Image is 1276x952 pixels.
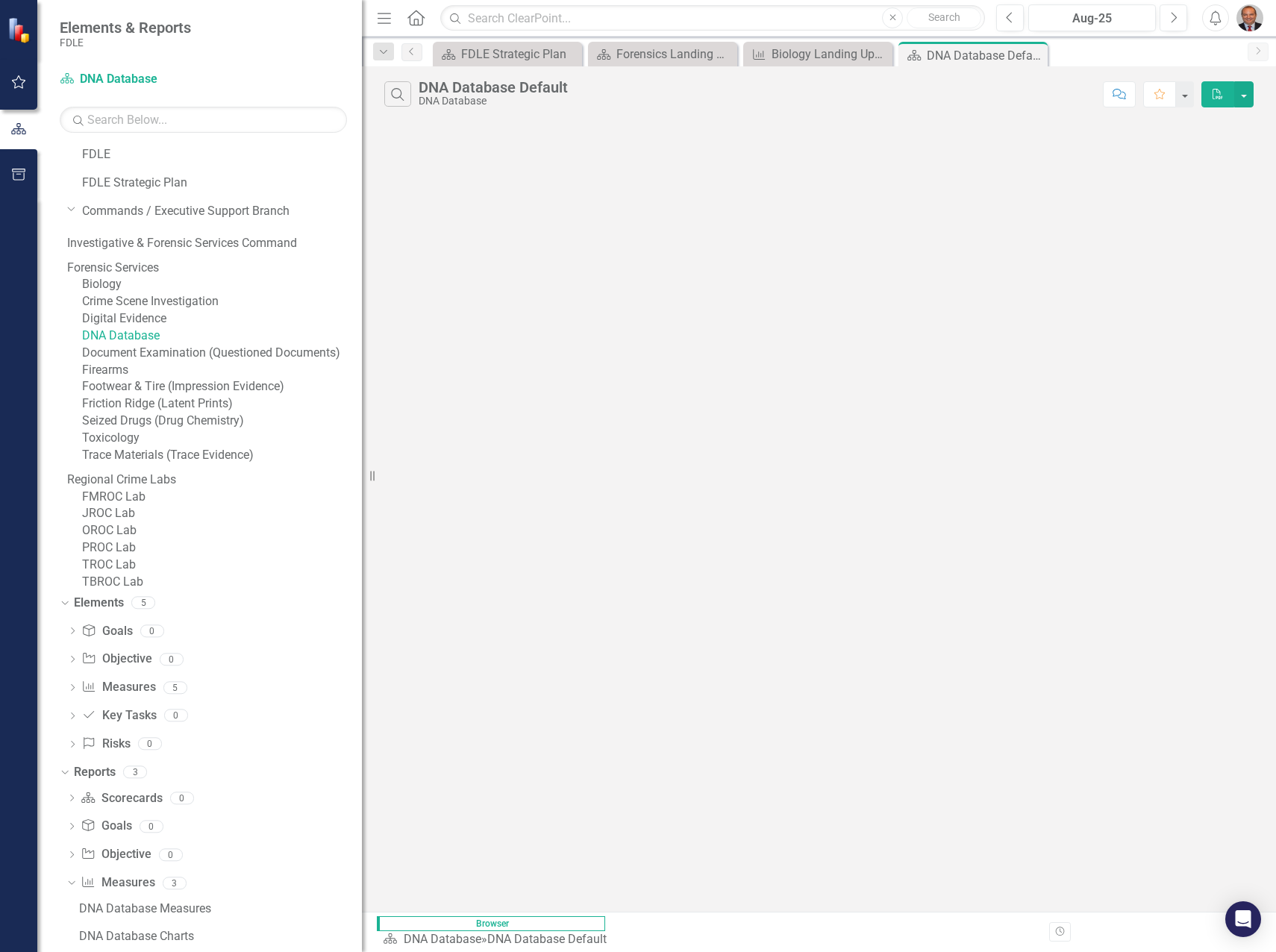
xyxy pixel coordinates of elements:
a: DNA Database [60,71,246,88]
a: DNA Database Charts [75,924,362,948]
a: FDLE Strategic Plan [82,175,362,192]
a: Measures [81,874,154,892]
img: ClearPoint Strategy [7,16,34,43]
a: Forensics Landing Page [592,45,734,63]
span: Elements & Reports [60,19,191,37]
a: Objective [81,651,151,668]
input: Search ClearPoint... [440,5,985,31]
a: Forensic Services [67,260,362,277]
div: FDLE Strategic Plan [461,45,578,63]
a: Biology [82,276,362,293]
input: Search Below... [60,107,347,133]
img: Chris Carney [1236,4,1263,31]
div: 3 [123,765,147,778]
a: Biology Landing Updater [747,45,889,63]
a: Key Tasks [81,707,156,724]
a: Elements [74,595,124,612]
a: Document Examination (Questioned Documents) [82,345,362,362]
a: Crime Scene Investigation [82,293,362,310]
a: DNA Database [404,932,481,946]
div: DNA Database Default [487,932,607,946]
button: Aug-25 [1028,4,1156,31]
a: Goals [81,623,132,640]
a: OROC Lab [82,522,362,539]
a: Investigative & Forensic Services Command [67,235,362,252]
div: 0 [140,820,163,833]
a: Risks [81,736,130,753]
a: FDLE [82,146,362,163]
a: Footwear & Tire (Impression Evidence) [82,378,362,395]
div: » [383,931,613,948]
small: FDLE [60,37,191,48]
div: Aug-25 [1033,10,1151,28]
a: Scorecards [81,790,162,807]
span: Search [928,11,960,23]
a: DNA Database [82,328,362,345]
div: 3 [163,877,187,889]
a: Reports [74,764,116,781]
a: Regional Crime Labs [67,472,362,489]
div: DNA Database Default [927,46,1044,65]
div: 0 [170,792,194,804]
a: Digital Evidence [82,310,362,328]
button: Search [907,7,981,28]
div: DNA Database [419,95,568,107]
div: 0 [159,848,183,861]
span: Browser [377,916,605,931]
div: 0 [138,738,162,751]
a: Commands / Executive Support Branch [82,203,362,220]
div: 0 [140,624,164,637]
div: Forensics Landing Page [616,45,734,63]
a: Firearms [82,362,362,379]
a: TBROC Lab [82,574,362,591]
div: 5 [163,681,187,694]
a: PROC Lab [82,539,362,557]
a: Friction Ridge (Latent Prints) [82,395,362,413]
a: JROC Lab [82,505,362,522]
div: DNA Database Default [419,79,568,95]
a: Goals [81,818,131,835]
div: 0 [164,710,188,722]
div: 5 [131,596,155,609]
div: DNA Database Measures [79,902,362,915]
div: 0 [160,653,184,666]
a: FMROC Lab [82,489,362,506]
a: Measures [81,679,155,696]
div: Open Intercom Messenger [1225,901,1261,937]
a: Toxicology [82,430,362,447]
a: FDLE Strategic Plan [437,45,578,63]
a: Objective [81,846,151,863]
a: DNA Database Measures [75,897,362,921]
a: TROC Lab [82,557,362,574]
a: Trace Materials (Trace Evidence) [82,447,362,464]
a: Seized Drugs (Drug Chemistry) [82,413,362,430]
div: Biology Landing Updater [772,45,889,63]
div: DNA Database Charts [79,930,362,943]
